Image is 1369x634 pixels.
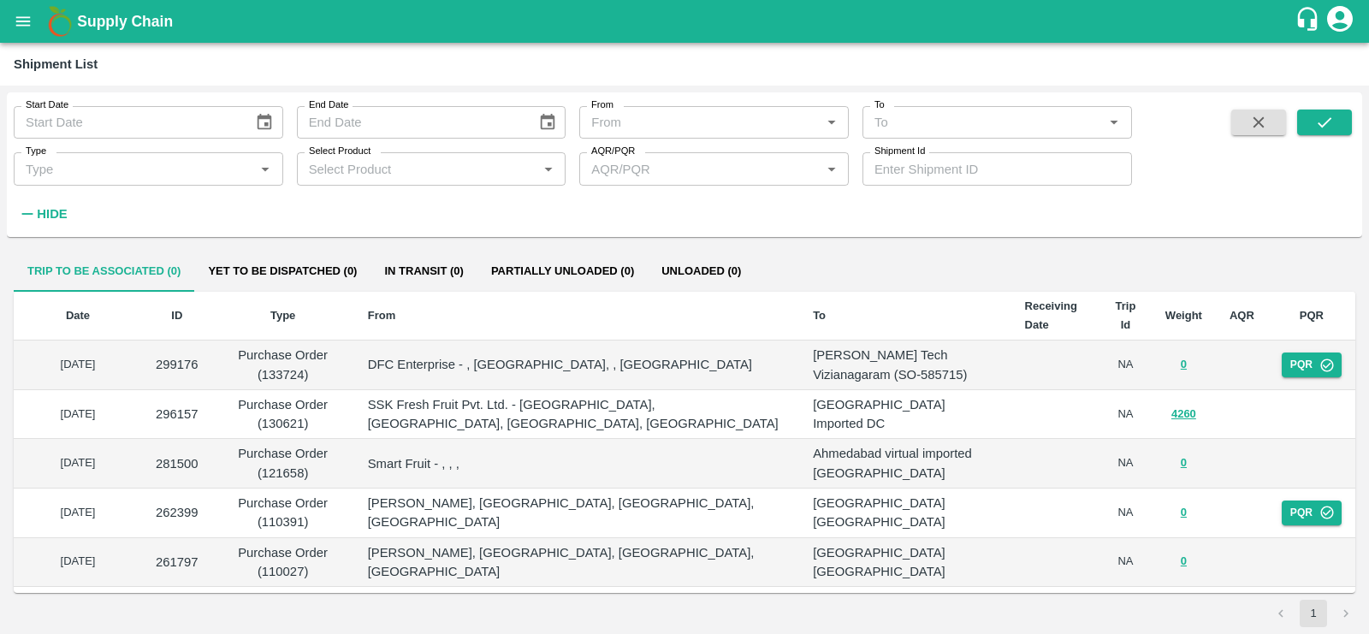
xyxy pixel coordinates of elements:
[868,111,1099,133] input: To
[591,98,613,112] label: From
[309,145,370,158] label: Select Product
[368,355,785,374] p: DFC Enterprise - , [GEOGRAPHIC_DATA], , [GEOGRAPHIC_DATA]
[19,157,228,180] input: Type
[813,395,997,434] p: [GEOGRAPHIC_DATA] Imported DC
[248,106,281,139] button: Choose date
[3,2,43,41] button: open drawer
[14,390,142,440] td: [DATE]
[1099,489,1152,538] td: NA
[14,538,142,588] td: [DATE]
[813,309,826,322] b: To
[226,444,341,483] p: Purchase Order (121658)
[813,543,997,582] p: [GEOGRAPHIC_DATA] [GEOGRAPHIC_DATA]
[1181,503,1187,523] button: 0
[1181,453,1187,473] button: 0
[1181,552,1187,572] button: 0
[156,454,199,473] p: 281500
[1325,3,1355,39] div: account of current user
[368,395,785,434] p: SSK Fresh Fruit Pvt. Ltd. - [GEOGRAPHIC_DATA], [GEOGRAPHIC_DATA], [GEOGRAPHIC_DATA], [GEOGRAPHIC_...
[370,251,477,292] button: In transit (0)
[874,98,885,112] label: To
[226,543,341,582] p: Purchase Order (110027)
[77,9,1295,33] a: Supply Chain
[1230,309,1254,322] b: AQR
[1025,299,1077,331] b: Receiving Date
[648,251,755,292] button: Unloaded (0)
[14,341,142,390] td: [DATE]
[77,13,173,30] b: Supply Chain
[171,309,182,322] b: ID
[43,4,77,39] img: logo
[156,503,199,522] p: 262399
[14,489,142,538] td: [DATE]
[226,592,341,631] p: Purchase Order (105508)
[66,309,90,322] b: Date
[477,251,648,292] button: Partially Unloaded (0)
[297,106,524,139] input: End Date
[1171,405,1196,424] button: 4260
[226,494,341,532] p: Purchase Order (110391)
[14,106,241,139] input: Start Date
[302,157,533,180] input: Select Product
[1300,600,1327,627] button: page 1
[1282,501,1342,525] button: PQR
[1099,341,1152,390] td: NA
[874,145,925,158] label: Shipment Id
[1300,309,1324,322] b: PQR
[368,309,396,322] b: From
[531,106,564,139] button: Choose date
[156,355,199,374] p: 299176
[26,98,68,112] label: Start Date
[813,444,997,483] p: Ahmedabad virtual imported [GEOGRAPHIC_DATA]
[1099,538,1152,588] td: NA
[37,207,67,221] strong: Hide
[1103,111,1125,133] button: Open
[1099,390,1152,440] td: NA
[813,494,997,532] p: [GEOGRAPHIC_DATA] [GEOGRAPHIC_DATA]
[14,199,72,228] button: Hide
[14,439,142,489] td: [DATE]
[1116,299,1136,331] b: Trip Id
[309,98,348,112] label: End Date
[1265,600,1362,627] nav: pagination navigation
[194,251,370,292] button: Yet to be dispatched (0)
[821,111,843,133] button: Open
[226,395,341,434] p: Purchase Order (130621)
[1165,309,1202,322] b: Weight
[156,405,199,424] p: 296157
[254,157,276,180] button: Open
[584,111,815,133] input: From
[584,157,793,180] input: AQR/PQR
[1181,355,1187,375] button: 0
[26,145,46,158] label: Type
[1099,439,1152,489] td: NA
[270,309,295,322] b: Type
[156,553,199,572] p: 261797
[368,454,785,473] p: Smart Fruit - , , ,
[821,157,843,180] button: Open
[14,53,98,75] div: Shipment List
[862,152,1132,185] input: Enter Shipment ID
[813,346,997,384] p: [PERSON_NAME] Tech Vizianagaram (SO-585715)
[14,251,194,292] button: Trip to be associated (0)
[591,145,635,158] label: AQR/PQR
[226,346,341,384] p: Purchase Order (133724)
[368,543,785,582] p: [PERSON_NAME], [GEOGRAPHIC_DATA], [GEOGRAPHIC_DATA], [GEOGRAPHIC_DATA]
[368,494,785,532] p: [PERSON_NAME], [GEOGRAPHIC_DATA], [GEOGRAPHIC_DATA], [GEOGRAPHIC_DATA]
[1295,6,1325,37] div: customer-support
[1282,353,1342,377] button: PQR
[537,157,560,180] button: Open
